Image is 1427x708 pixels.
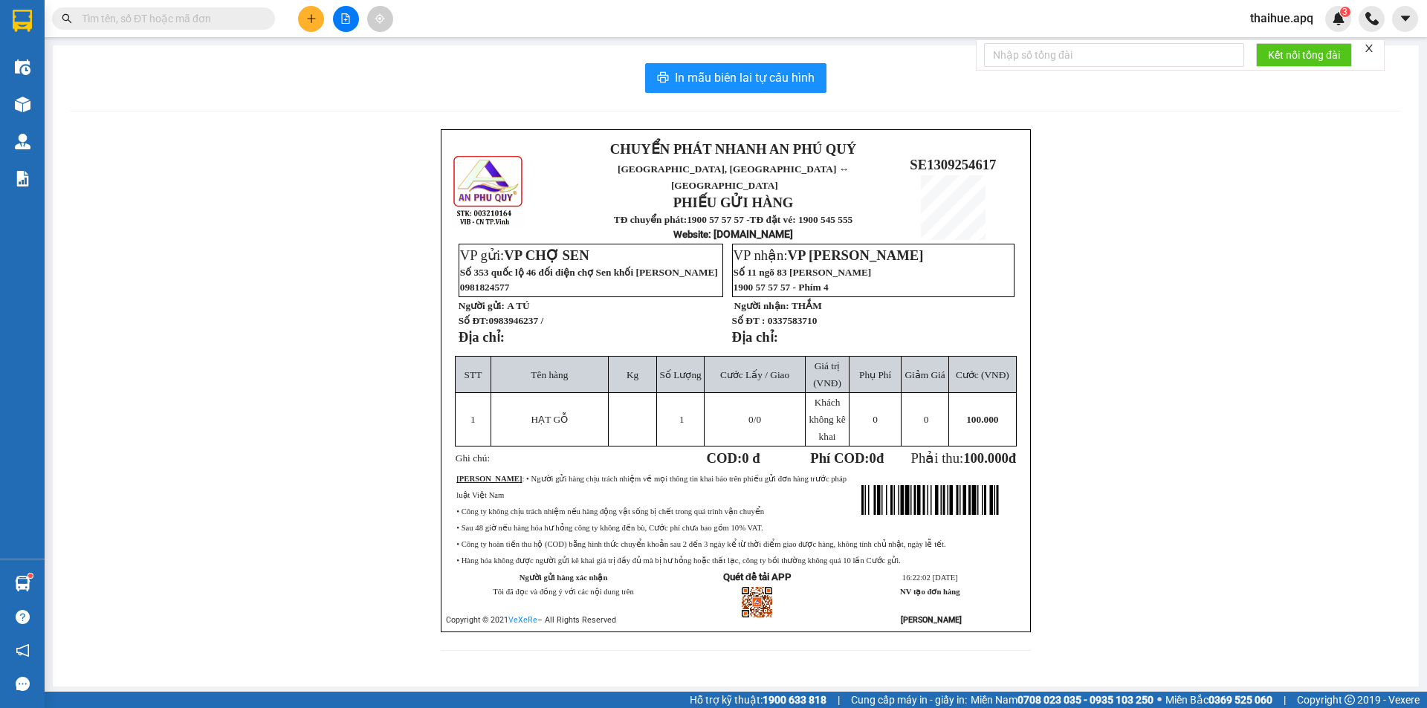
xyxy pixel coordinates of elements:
span: thaihue.apq [1238,9,1325,27]
span: • Công ty hoàn tiền thu hộ (COD) bằng hình thức chuyển khoản sau 2 đến 3 ngày kể từ thời điểm gia... [456,540,945,548]
strong: PHIẾU GỬI HÀNG [673,195,794,210]
span: 3 [1342,7,1347,17]
strong: Người gửi hàng xác nhận [520,574,608,582]
span: /0 [748,414,761,425]
span: Website [673,229,708,240]
span: : • Người gửi hàng chịu trách nhiệm về mọi thông tin khai báo trên phiếu gửi đơn hàng trước pháp ... [456,475,847,499]
span: SE1309254617 [910,157,996,172]
span: aim [375,13,385,24]
span: VP nhận: [734,247,924,263]
span: VP [PERSON_NAME] [788,247,924,263]
strong: [PERSON_NAME] [456,475,522,483]
img: warehouse-icon [15,576,30,591]
span: 0 [924,414,929,425]
strong: NV tạo đơn hàng [900,588,960,596]
span: Phải thu: [911,450,1017,466]
span: Tên hàng [531,369,568,380]
span: HẠT GỖ [531,414,568,425]
span: Tôi đã đọc và đồng ý với các nội dung trên [493,588,634,596]
strong: TĐ đặt vé: 1900 545 555 [750,214,853,225]
a: VeXeRe [508,615,537,625]
span: Kết nối tổng đài [1268,47,1340,63]
strong: Phí COD: đ [810,450,884,466]
button: file-add [333,6,359,32]
span: 0 [873,414,878,425]
span: Số 11 ngõ 83 [PERSON_NAME] [734,267,872,278]
span: STT [465,369,482,380]
span: Cung cấp máy in - giấy in: [851,692,967,708]
strong: TĐ chuyển phát: [614,214,687,225]
button: aim [367,6,393,32]
strong: Người gửi: [459,300,505,311]
input: Tìm tên, số ĐT hoặc mã đơn [82,10,257,27]
span: | [1284,692,1286,708]
img: logo-vxr [13,10,32,32]
span: [GEOGRAPHIC_DATA], [GEOGRAPHIC_DATA] ↔ [GEOGRAPHIC_DATA] [618,163,849,191]
button: plus [298,6,324,32]
span: A TÚ [507,300,530,311]
strong: COD: [707,450,760,466]
span: Cước (VNĐ) [956,369,1009,380]
span: 100.000 [963,450,1009,466]
img: icon-new-feature [1332,12,1345,25]
span: In mẫu biên lai tự cấu hình [675,68,815,87]
span: 1 [679,414,685,425]
span: search [62,13,72,24]
strong: : [DOMAIN_NAME] [673,228,793,240]
span: Số 353 quốc lộ 46 đối diện chợ Sen khối [PERSON_NAME] [460,267,718,278]
span: Miền Bắc [1165,692,1272,708]
img: warehouse-icon [15,134,30,149]
span: 0981824577 [460,282,510,293]
span: 0983946237 / [488,315,543,326]
span: Kg [627,369,638,380]
span: caret-down [1399,12,1412,25]
span: VP CHỢ SEN [504,247,589,263]
span: THẮM [792,300,822,311]
span: 0 đ [742,450,760,466]
span: 16:22:02 [DATE] [902,574,958,582]
span: message [16,677,30,691]
span: Phụ Phí [859,369,891,380]
span: 0337583710 [768,315,818,326]
strong: Địa chỉ: [459,329,505,345]
span: Số Lượng [660,369,702,380]
img: logo [452,154,525,227]
span: close [1364,43,1374,53]
span: Giá trị (VNĐ) [813,360,841,389]
span: Hỗ trợ kỹ thuật: [690,692,826,708]
button: Kết nối tổng đài [1256,43,1352,67]
img: warehouse-icon [15,97,30,112]
button: printerIn mẫu biên lai tự cấu hình [645,63,826,93]
span: 1 [470,414,476,425]
strong: CHUYỂN PHÁT NHANH AN PHÚ QUÝ [610,141,856,157]
button: caret-down [1392,6,1418,32]
strong: Quét để tải APP [723,571,792,582]
strong: 0369 525 060 [1208,694,1272,706]
sup: 3 [1340,7,1350,17]
strong: Địa chỉ: [732,329,778,345]
span: Khách không kê khai [809,397,845,442]
span: • Hàng hóa không được người gửi kê khai giá trị đầy đủ mà bị hư hỏng hoặc thất lạc, công ty bồi t... [456,556,901,565]
span: ⚪️ [1157,697,1162,703]
strong: [PERSON_NAME] [901,615,962,625]
span: • Công ty không chịu trách nhiệm nếu hàng động vật sống bị chết trong quá trình vận chuyển [456,507,764,516]
strong: Số ĐT: [459,315,543,326]
span: 1900 57 57 57 - Phím 4 [734,282,829,293]
span: plus [306,13,317,24]
sup: 1 [28,574,33,578]
span: notification [16,643,30,657]
strong: 0708 023 035 - 0935 103 250 [1017,694,1153,706]
span: Miền Nam [971,692,1153,708]
span: VP gửi: [460,247,589,263]
span: printer [657,71,669,85]
span: Giảm Giá [905,369,945,380]
span: 100.000 [966,414,998,425]
img: warehouse-icon [15,59,30,75]
strong: Số ĐT : [732,315,766,326]
img: solution-icon [15,171,30,186]
span: copyright [1345,695,1355,705]
img: phone-icon [1365,12,1379,25]
span: file-add [340,13,351,24]
span: đ [1009,450,1016,466]
input: Nhập số tổng đài [984,43,1244,67]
